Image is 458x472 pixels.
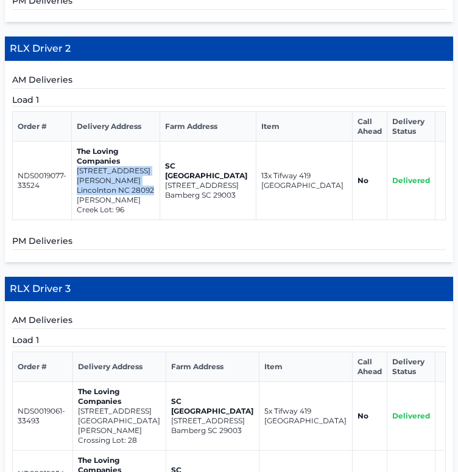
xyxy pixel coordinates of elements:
[78,387,161,406] p: The Loving Companies
[12,235,446,250] h5: PM Deliveries
[72,111,160,141] th: Delivery Address
[171,426,254,436] p: Bamberg SC 29003
[78,406,161,416] p: [STREET_ADDRESS]
[78,416,161,426] p: [GEOGRAPHIC_DATA]
[12,74,446,89] h5: AM Deliveries
[387,111,435,141] th: Delivery Status
[13,352,73,381] th: Order #
[77,195,155,215] p: [PERSON_NAME] Creek Lot: 96
[358,176,368,185] strong: No
[78,426,161,445] p: [PERSON_NAME] Crossing Lot: 28
[165,181,251,190] p: [STREET_ADDRESS]
[18,171,66,190] p: NDS0019077-33524
[165,190,251,200] p: Bamberg SC 29003
[171,397,254,416] p: SC [GEOGRAPHIC_DATA]
[77,186,155,195] p: Lincolnton NC 28092
[77,166,155,186] p: [STREET_ADDRESS][PERSON_NAME]
[259,352,353,381] th: Item
[358,411,368,420] strong: No
[12,334,446,347] h5: Load 1
[18,406,68,426] p: NDS0019061-33493
[12,314,446,329] h5: AM Deliveries
[165,161,251,181] p: SC [GEOGRAPHIC_DATA]
[5,36,453,61] h4: RLX Driver 2
[256,141,353,220] td: 13x Tifway 419 [GEOGRAPHIC_DATA]
[166,352,259,381] th: Farm Address
[171,416,254,426] p: [STREET_ADDRESS]
[392,176,430,185] span: Delivered
[160,111,256,141] th: Farm Address
[259,381,353,450] td: 5x Tifway 419 [GEOGRAPHIC_DATA]
[5,277,453,302] h4: RLX Driver 3
[77,147,155,166] p: The Loving Companies
[392,411,430,420] span: Delivered
[13,111,72,141] th: Order #
[73,352,166,381] th: Delivery Address
[353,352,387,381] th: Call Ahead
[12,94,446,106] h5: Load 1
[256,111,353,141] th: Item
[353,111,387,141] th: Call Ahead
[387,352,435,381] th: Delivery Status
